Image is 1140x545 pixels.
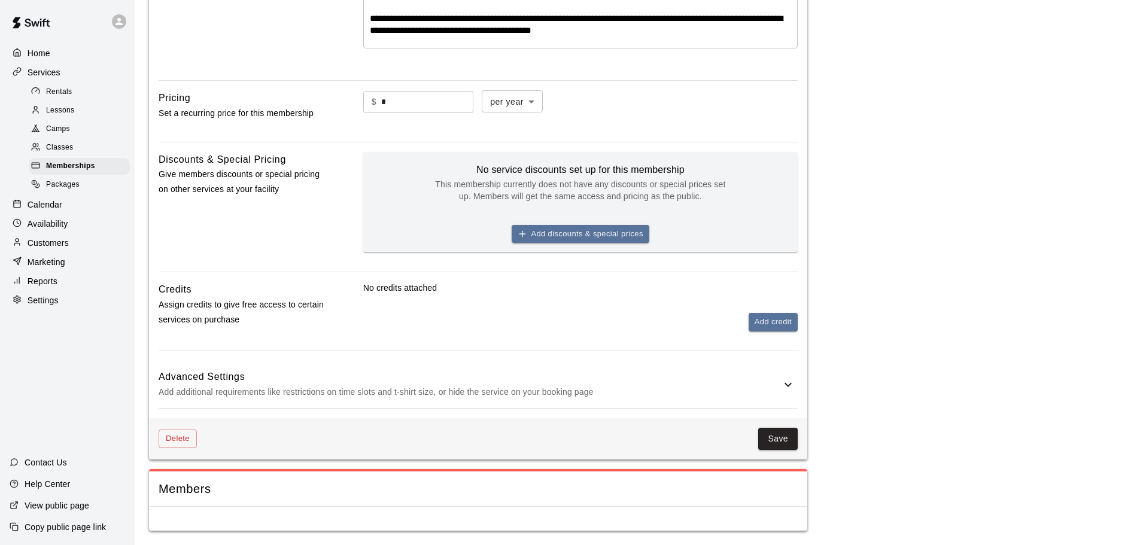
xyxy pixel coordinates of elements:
[10,272,125,290] a: Reports
[159,297,325,327] p: Assign credits to give free access to certain services on purchase
[512,225,649,243] button: Add discounts & special prices
[29,157,135,176] a: Memberships
[10,196,125,214] a: Calendar
[28,275,57,287] p: Reports
[29,101,135,120] a: Lessons
[25,478,70,490] p: Help Center
[25,521,106,533] p: Copy public page link
[482,90,543,112] div: per year
[159,167,325,197] p: Give members discounts or special pricing on other services at your facility
[28,237,69,249] p: Customers
[28,256,65,268] p: Marketing
[29,84,130,101] div: Rentals
[29,102,130,119] div: Lessons
[46,179,80,191] span: Packages
[10,253,125,271] a: Marketing
[10,63,125,81] a: Services
[25,456,67,468] p: Contact Us
[28,47,50,59] p: Home
[372,96,376,108] p: $
[159,282,191,297] h6: Credits
[159,369,781,385] h6: Advanced Settings
[29,176,130,193] div: Packages
[159,106,325,121] p: Set a recurring price for this membership
[46,123,70,135] span: Camps
[46,142,73,154] span: Classes
[29,176,135,194] a: Packages
[28,199,62,211] p: Calendar
[28,294,59,306] p: Settings
[46,160,95,172] span: Memberships
[10,234,125,252] a: Customers
[46,105,75,117] span: Lessons
[159,430,197,448] button: Delete
[431,178,730,202] p: This membership currently does not have any discounts or special prices set up. Members will get ...
[46,86,72,98] span: Rentals
[29,120,135,139] a: Camps
[10,44,125,62] a: Home
[431,162,730,178] h6: No service discounts set up for this membership
[29,121,130,138] div: Camps
[749,313,798,331] button: Add credit
[29,83,135,101] a: Rentals
[159,361,798,408] div: Advanced SettingsAdd additional requirements like restrictions on time slots and t-shirt size, or...
[159,152,286,168] h6: Discounts & Special Pricing
[758,428,798,450] button: Save
[29,139,130,156] div: Classes
[10,215,125,233] a: Availability
[159,385,781,400] p: Add additional requirements like restrictions on time slots and t-shirt size, or hide the service...
[29,158,130,175] div: Memberships
[29,139,135,157] a: Classes
[159,90,190,106] h6: Pricing
[10,291,125,309] a: Settings
[159,481,798,497] span: Members
[363,282,798,294] p: No credits attached
[28,66,60,78] p: Services
[25,500,89,511] p: View public page
[28,218,68,230] p: Availability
